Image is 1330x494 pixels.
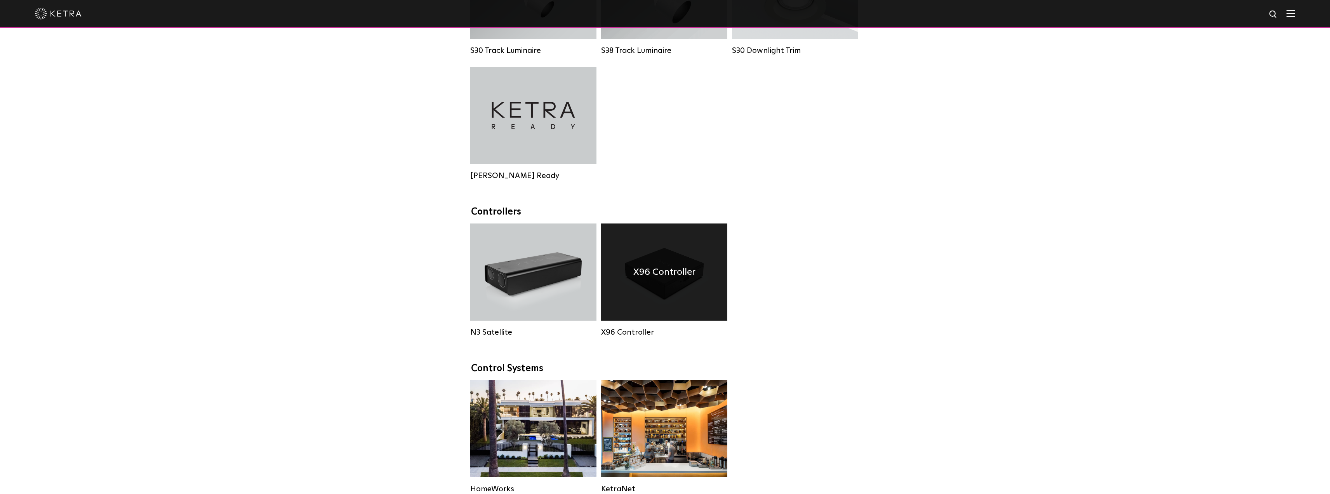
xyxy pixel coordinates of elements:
[470,67,596,180] a: [PERSON_NAME] Ready [PERSON_NAME] Ready
[601,380,727,494] a: KetraNet Legacy System
[633,265,695,279] h4: X96 Controller
[601,328,727,337] div: X96 Controller
[471,363,859,374] div: Control Systems
[601,223,727,337] a: X96 Controller X96 Controller
[1287,10,1295,17] img: Hamburger%20Nav.svg
[601,46,727,55] div: S38 Track Luminaire
[732,46,858,55] div: S30 Downlight Trim
[470,223,596,337] a: N3 Satellite N3 Satellite
[471,206,859,218] div: Controllers
[601,484,727,494] div: KetraNet
[470,328,596,337] div: N3 Satellite
[470,380,596,494] a: HomeWorks Residential Solution
[470,171,596,180] div: [PERSON_NAME] Ready
[1269,10,1278,19] img: search icon
[470,484,596,494] div: HomeWorks
[35,8,82,19] img: ketra-logo-2019-white
[470,46,596,55] div: S30 Track Luminaire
